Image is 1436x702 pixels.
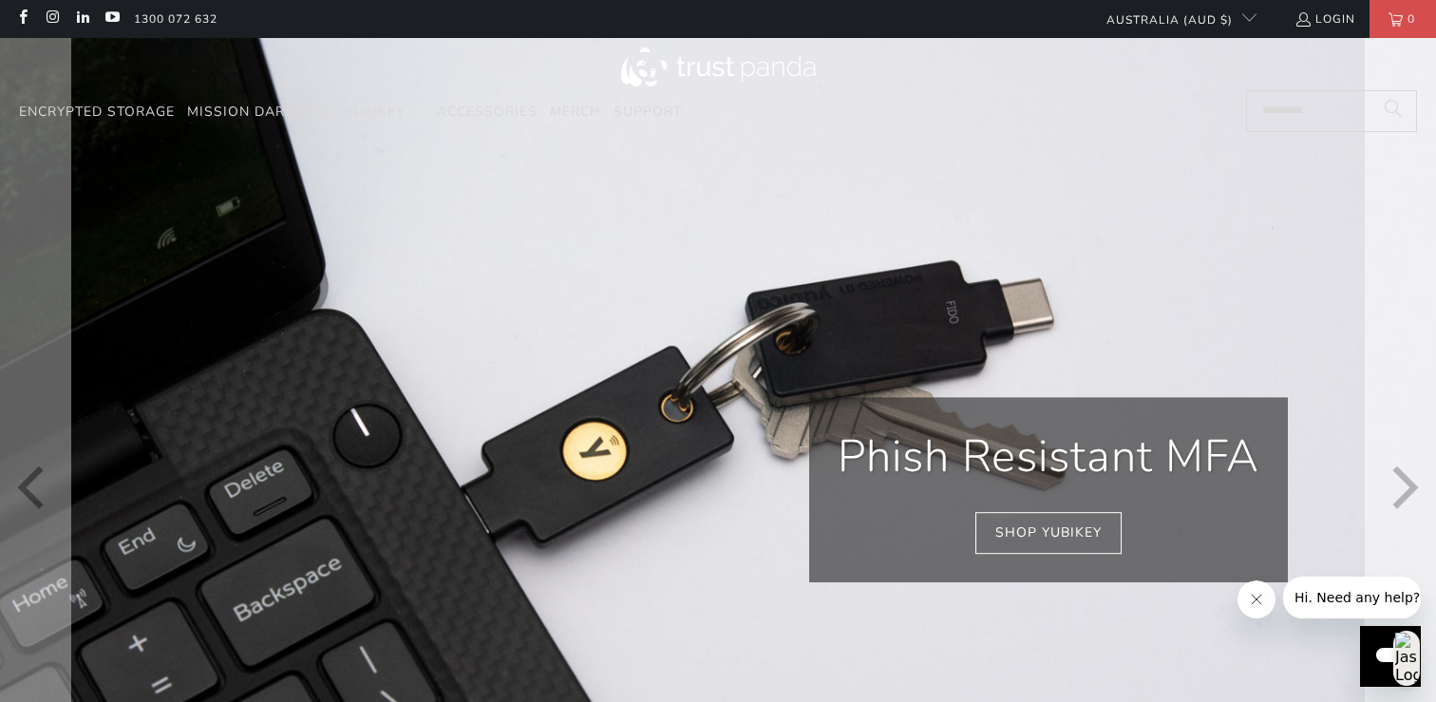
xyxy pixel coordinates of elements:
a: 1300 072 632 [134,9,217,29]
input: Search... [1246,90,1417,132]
p: Phish Resistant MFA [838,426,1259,488]
a: Trust Panda Australia on LinkedIn [74,11,90,27]
img: Trust Panda Australia [621,47,816,86]
a: Accessories [437,90,538,135]
iframe: Message from company [1283,577,1421,618]
a: Shop YubiKey [975,512,1122,555]
span: Support [614,103,682,121]
a: Login [1294,9,1355,29]
a: Support [614,90,682,135]
a: Encrypted Storage [19,90,175,135]
a: Merch [550,90,601,135]
span: Accessories [437,103,538,121]
a: Trust Panda Australia on Instagram [44,11,60,27]
a: Trust Panda Australia on Facebook [14,11,30,27]
span: YubiKey [345,103,405,121]
span: Merch [550,103,601,121]
span: Encrypted Storage [19,103,175,121]
a: Mission Darkness [187,90,332,135]
span: Mission Darkness [187,103,332,121]
summary: YubiKey [345,90,425,135]
button: Search [1370,90,1417,132]
iframe: Button to launch messaging window [1360,626,1421,687]
nav: Translation missing: en.navigation.header.main_nav [19,90,682,135]
iframe: Close message [1238,580,1275,618]
a: Trust Panda Australia on YouTube [104,11,120,27]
